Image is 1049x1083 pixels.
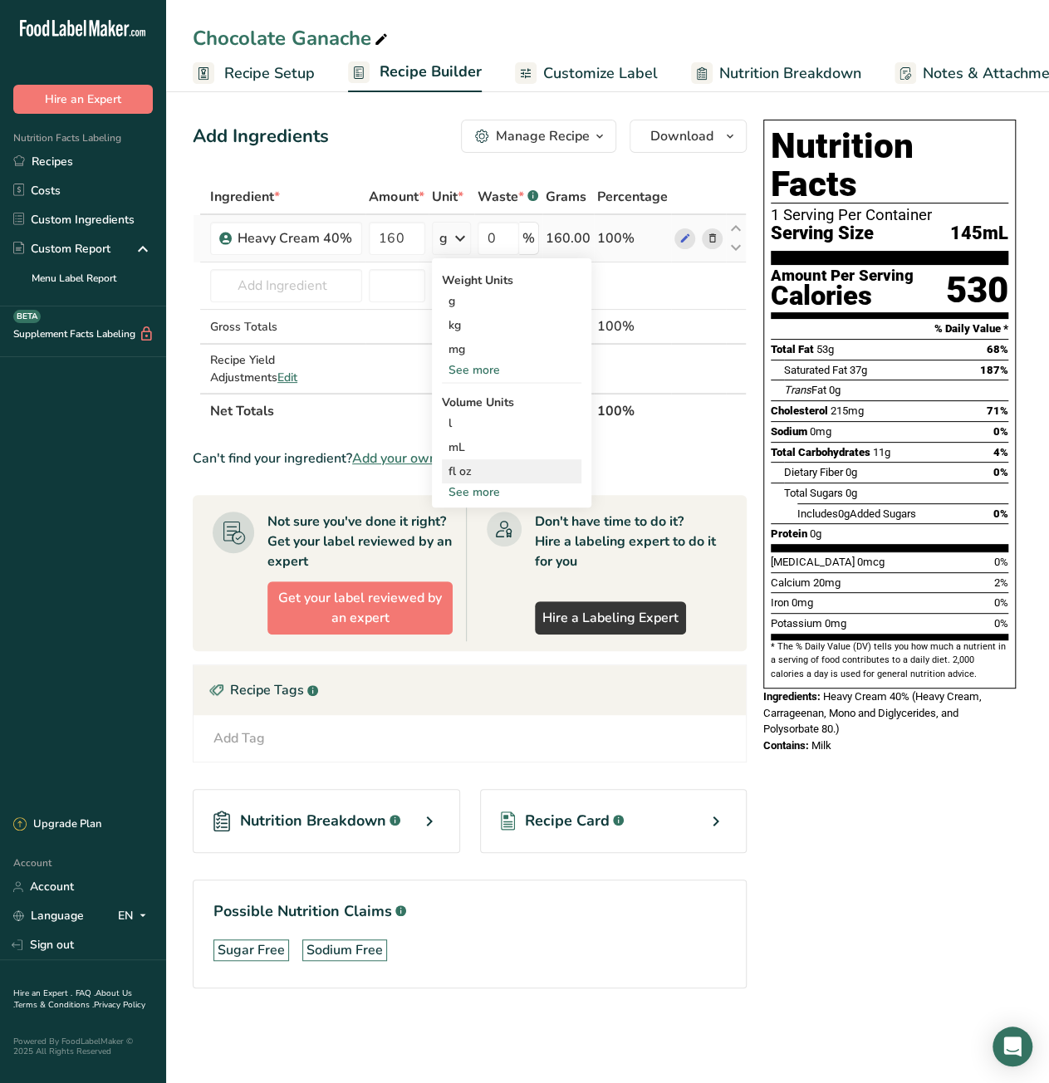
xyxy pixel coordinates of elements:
span: 11g [873,446,890,458]
span: Iron [771,596,789,609]
span: 0g [846,487,857,499]
div: Gross Totals [210,318,362,336]
div: 530 [946,268,1008,312]
button: Get your label reviewed by an expert [267,581,453,635]
span: Recipe Setup [224,62,315,85]
span: Total Fat [771,343,814,355]
span: 53g [816,343,834,355]
div: fl oz [449,463,575,480]
div: Sodium Free [306,940,383,960]
div: Powered By FoodLabelMaker © 2025 All Rights Reserved [13,1036,153,1056]
span: Recipe Card [525,810,610,832]
a: Terms & Conditions . [14,999,94,1011]
span: Cholesterol [771,404,828,417]
i: Trans [784,384,811,396]
div: Calories [771,284,914,308]
div: Amount Per Serving [771,268,914,284]
span: 0mg [810,425,831,438]
span: 2% [994,576,1008,589]
span: 0g [829,384,841,396]
div: Waste [478,187,538,207]
a: About Us . [13,987,132,1011]
span: Potassium [771,617,822,630]
span: 20mg [813,576,841,589]
div: 1 Serving Per Container [771,207,1008,223]
a: FAQ . [76,987,96,999]
div: l [449,414,575,432]
span: 215mg [831,404,864,417]
div: Add Ingredients [193,123,329,150]
span: Total Carbohydrates [771,446,870,458]
button: Hire an Expert [13,85,153,114]
span: Calcium [771,576,811,589]
span: Ingredient [210,187,280,207]
div: g [442,289,581,313]
button: Download [630,120,747,153]
div: Custom Report [13,240,110,257]
span: Get your label reviewed by an expert [275,588,445,628]
div: BETA [13,310,41,323]
span: 0g [810,527,821,540]
h1: Possible Nutrition Claims [213,900,726,923]
a: Language [13,901,84,930]
a: Customize Label [515,55,658,92]
span: Includes Added Sugars [797,507,916,520]
span: Grams [546,187,586,207]
div: 100% [597,316,668,336]
span: Milk [811,739,831,752]
span: Sodium [771,425,807,438]
section: % Daily Value * [771,319,1008,339]
span: Amount [369,187,424,207]
div: Manage Recipe [496,126,590,146]
div: Sugar Free [218,940,285,960]
div: 100% [597,228,668,248]
a: Recipe Builder [348,53,482,93]
input: Add Ingredient [210,269,362,302]
a: Hire an Expert . [13,987,72,999]
div: mL [449,439,575,456]
span: Ingredients: [763,690,821,703]
section: * The % Daily Value (DV) tells you how much a nutrient in a serving of food contributes to a dail... [771,640,1008,681]
span: 145mL [950,223,1008,244]
span: Edit [277,370,297,385]
span: 71% [987,404,1008,417]
h1: Nutrition Facts [771,127,1008,203]
div: mg [442,337,581,361]
span: [MEDICAL_DATA] [771,556,855,568]
div: Don't have time to do it? Hire a labeling expert to do it for you [535,512,727,571]
span: 0% [994,617,1008,630]
div: Volume Units [442,394,581,411]
span: 68% [987,343,1008,355]
span: 0g [838,507,850,520]
span: Percentage [597,187,668,207]
span: 0% [994,556,1008,568]
div: g [439,228,448,248]
div: See more [442,483,581,501]
span: Protein [771,527,807,540]
span: Saturated Fat [784,364,847,376]
span: Download [650,126,713,146]
div: Weight Units [442,272,581,289]
div: Can't find your ingredient? [193,448,747,468]
span: Serving Size [771,223,874,244]
th: 100% [594,393,671,428]
a: Recipe Setup [193,55,315,92]
span: Recipe Builder [380,61,482,83]
a: Privacy Policy [94,999,145,1011]
span: 0g [846,466,857,478]
div: EN [118,906,153,926]
span: Add your own ingredient [352,448,502,468]
span: 0mg [792,596,813,609]
span: Nutrition Breakdown [719,62,861,85]
div: See more [442,361,581,379]
span: 0% [993,507,1008,520]
span: 187% [980,364,1008,376]
span: 4% [993,446,1008,458]
div: Not sure you've done it right? Get your label reviewed by an expert [267,512,453,571]
span: 37g [850,364,867,376]
th: Net Totals [207,393,542,428]
div: Recipe Tags [194,665,746,715]
span: 0mcg [857,556,885,568]
a: Nutrition Breakdown [691,55,861,92]
div: 160.00 [546,228,591,248]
